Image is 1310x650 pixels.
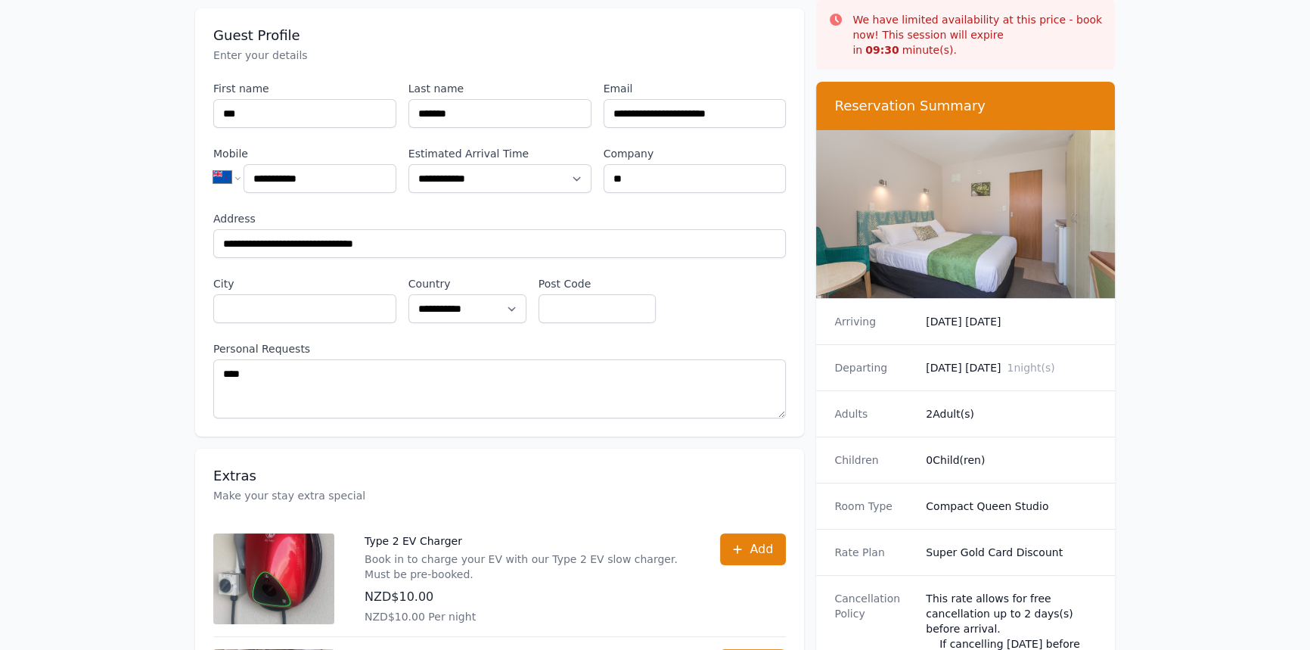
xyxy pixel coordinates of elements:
[213,26,786,45] h3: Guest Profile
[926,314,1097,329] dd: [DATE] [DATE]
[834,406,914,421] dt: Adults
[834,453,914,468] dt: Children
[926,499,1097,514] dd: Compact Queen Studio
[213,276,396,291] label: City
[408,81,591,96] label: Last name
[720,533,786,565] button: Add
[834,360,914,375] dt: Departing
[213,488,786,503] p: Make your stay extra special
[852,12,1103,58] p: We have limited availability at this price - book now! This session will expire in minute(s).
[926,453,1097,468] dd: 0 Child(ren)
[604,81,787,96] label: Email
[834,314,914,329] dt: Arriving
[926,545,1097,560] dd: Super Gold Card Discount
[213,146,396,161] label: Mobile
[408,146,591,161] label: Estimated Arrival Time
[213,81,396,96] label: First name
[926,406,1097,421] dd: 2 Adult(s)
[834,97,1097,115] h3: Reservation Summary
[750,540,773,558] span: Add
[365,552,690,582] p: Book in to charge your EV with our Type 2 EV slow charger. Must be pre-booked.
[213,211,786,226] label: Address
[604,146,787,161] label: Company
[1007,362,1054,374] span: 1 night(s)
[834,545,914,560] dt: Rate Plan
[865,44,899,56] strong: 09 : 30
[408,276,526,291] label: Country
[365,609,690,624] p: NZD$10.00 Per night
[365,533,690,549] p: Type 2 EV Charger
[539,276,657,291] label: Post Code
[213,533,334,624] img: Type 2 EV Charger
[816,130,1115,298] img: Compact Queen Studio
[213,341,786,356] label: Personal Requests
[213,467,786,485] h3: Extras
[213,48,786,63] p: Enter your details
[834,499,914,514] dt: Room Type
[926,360,1097,375] dd: [DATE] [DATE]
[365,588,690,606] p: NZD$10.00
